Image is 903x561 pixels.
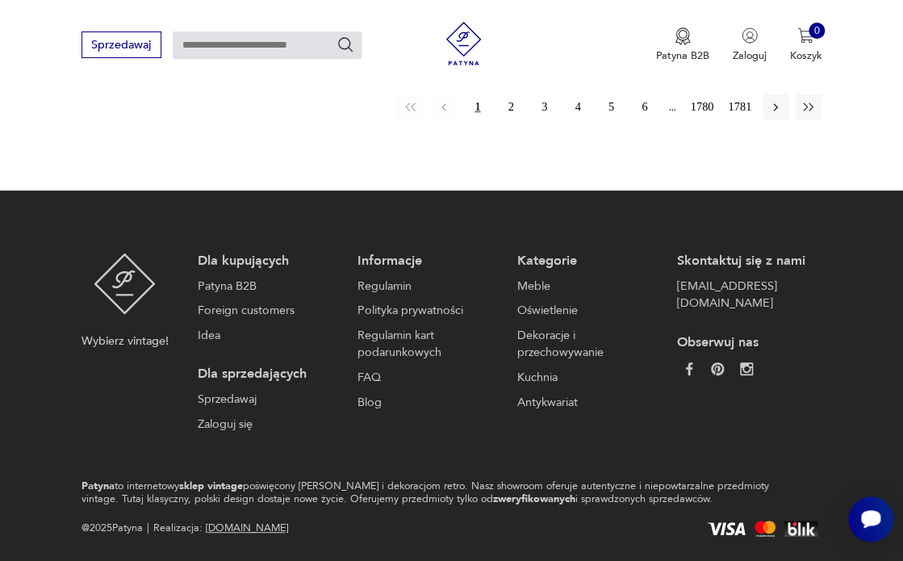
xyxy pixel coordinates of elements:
button: 4 [565,94,591,120]
strong: sklep vintage [179,479,243,493]
img: c2fd9cf7f39615d9d6839a72ae8e59e5.webp [740,362,753,375]
span: Realizacja: [153,520,288,538]
p: Wybierz vintage! [82,333,169,350]
a: Idea [198,327,336,345]
img: 37d27d81a828e637adc9f9cb2e3d3a8a.webp [711,362,724,375]
p: to internetowy poświęcony [PERSON_NAME] i dekoracjom retro. Nasz showroom oferuje autentyczne i n... [82,479,771,505]
iframe: Smartsupp widget button [848,496,893,542]
a: Patyna B2B [198,278,336,295]
strong: zweryfikowanych [493,492,575,506]
div: | [147,520,149,538]
button: 3 [531,94,557,120]
a: Dekoracje i przechowywanie [517,327,655,362]
a: FAQ [357,369,495,387]
a: Antykwariat [517,394,655,412]
img: Patyna - sklep z meblami i dekoracjami vintage [437,22,491,65]
img: Ikona koszyka [797,27,813,44]
a: Foreign customers [198,302,336,320]
button: Patyna B2B [656,27,709,63]
a: Meble [517,278,655,295]
p: Koszyk [789,48,821,63]
p: Kategorie [517,253,655,270]
p: Zaloguj [733,48,767,63]
img: BLIK [780,521,821,537]
a: Oświetlenie [517,302,655,320]
div: 0 [809,23,825,39]
img: da9060093f698e4c3cedc1453eec5031.webp [683,362,696,375]
a: Sprzedawaj [198,391,336,408]
a: Blog [357,394,495,412]
p: Obserwuj nas [676,334,814,352]
a: [EMAIL_ADDRESS][DOMAIN_NAME] [676,278,814,312]
a: Ikona medaluPatyna B2B [656,27,709,63]
button: 2 [498,94,524,120]
button: 1780 [687,94,717,120]
strong: Patyna [82,479,115,493]
button: Zaloguj [733,27,767,63]
button: Sprzedawaj [82,31,161,58]
img: Mastercard [752,521,778,537]
img: Ikona medalu [675,27,691,45]
p: Skontaktuj się z nami [676,253,814,270]
p: Patyna B2B [656,48,709,63]
a: Kuchnia [517,369,655,387]
button: 1 [465,94,491,120]
button: Szukaj [337,36,354,53]
p: Dla kupujących [198,253,336,270]
p: Dla sprzedających [198,366,336,383]
button: 0Koszyk [789,27,821,63]
img: Visa [704,522,749,534]
button: 5 [598,94,624,120]
p: Informacje [357,253,495,270]
button: 1781 [725,94,755,120]
button: 6 [632,94,658,120]
span: @ 2025 Patyna [82,520,143,538]
a: [DOMAIN_NAME] [206,521,288,535]
img: Patyna - sklep z meblami i dekoracjami vintage [94,253,156,315]
a: Regulamin kart podarunkowych [357,327,495,362]
a: Sprzedawaj [82,41,161,51]
a: Regulamin [357,278,495,295]
a: Polityka prywatności [357,302,495,320]
a: Zaloguj się [198,416,336,433]
img: Ikonka użytkownika [742,27,758,44]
